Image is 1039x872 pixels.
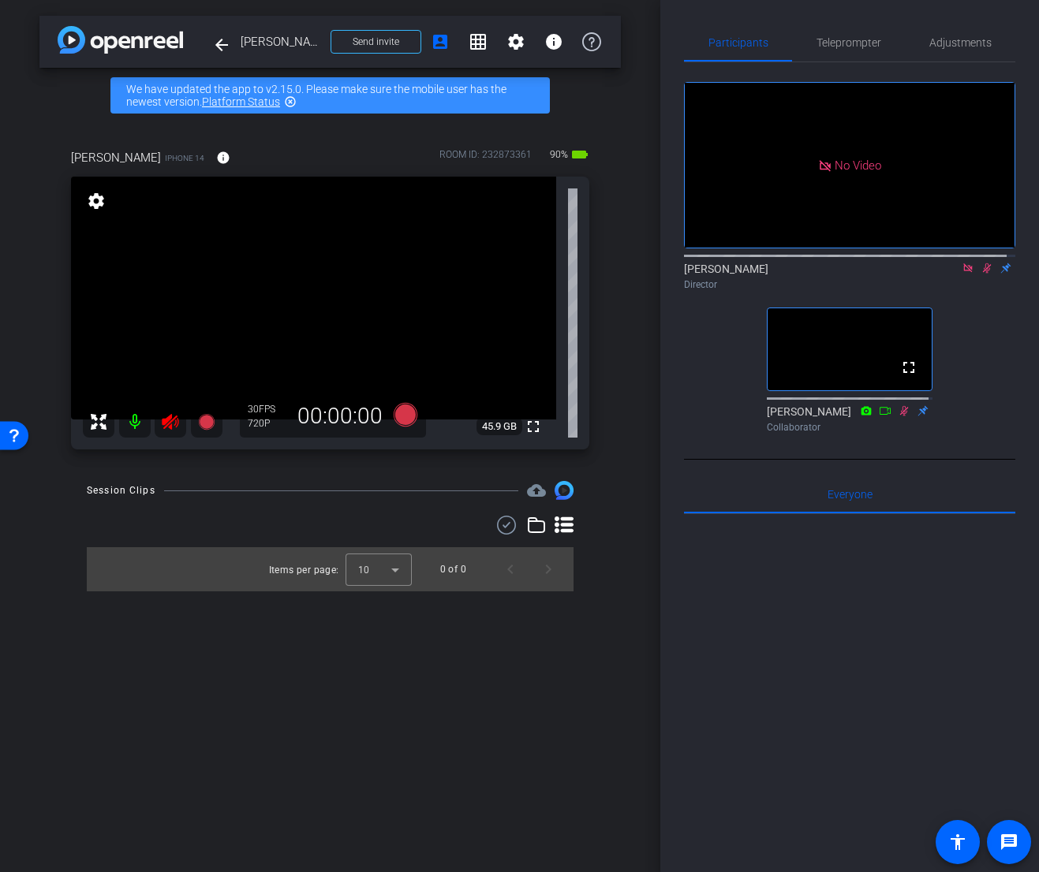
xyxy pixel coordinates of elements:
[248,417,287,430] div: 720P
[929,37,992,48] span: Adjustments
[110,77,550,114] div: We have updated the app to v2.15.0. Please make sure the mobile user has the newest version.
[202,95,280,108] a: Platform Status
[85,192,107,211] mat-icon: settings
[899,358,918,377] mat-icon: fullscreen
[544,32,563,51] mat-icon: info
[287,403,393,430] div: 00:00:00
[684,261,1015,292] div: [PERSON_NAME]
[58,26,183,54] img: app-logo
[431,32,450,51] mat-icon: account_box
[684,278,1015,292] div: Director
[767,404,932,434] div: [PERSON_NAME]
[529,550,567,588] button: Next page
[555,481,574,500] img: Session clips
[570,145,589,164] mat-icon: battery_std
[477,417,522,436] span: 45.9 GB
[212,35,231,54] mat-icon: arrow_back
[440,561,466,577] div: 0 of 0
[216,151,230,165] mat-icon: info
[269,562,339,578] div: Items per page:
[259,404,275,415] span: FPS
[353,35,399,48] span: Send invite
[708,37,768,48] span: Participants
[241,26,321,58] span: [PERSON_NAME]
[506,32,525,51] mat-icon: settings
[767,420,932,434] div: Collaborator
[439,147,532,170] div: ROOM ID: 232873361
[828,489,873,500] span: Everyone
[527,481,546,500] span: Destinations for your clips
[331,30,421,54] button: Send invite
[469,32,488,51] mat-icon: grid_on
[491,550,529,588] button: Previous page
[165,152,204,164] span: iPhone 14
[948,833,967,852] mat-icon: accessibility
[835,158,881,172] span: No Video
[248,403,287,416] div: 30
[548,142,570,167] span: 90%
[284,95,297,108] mat-icon: highlight_off
[87,483,155,498] div: Session Clips
[71,149,161,166] span: [PERSON_NAME]
[817,37,881,48] span: Teleprompter
[1000,833,1018,852] mat-icon: message
[527,481,546,500] mat-icon: cloud_upload
[524,417,543,436] mat-icon: fullscreen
